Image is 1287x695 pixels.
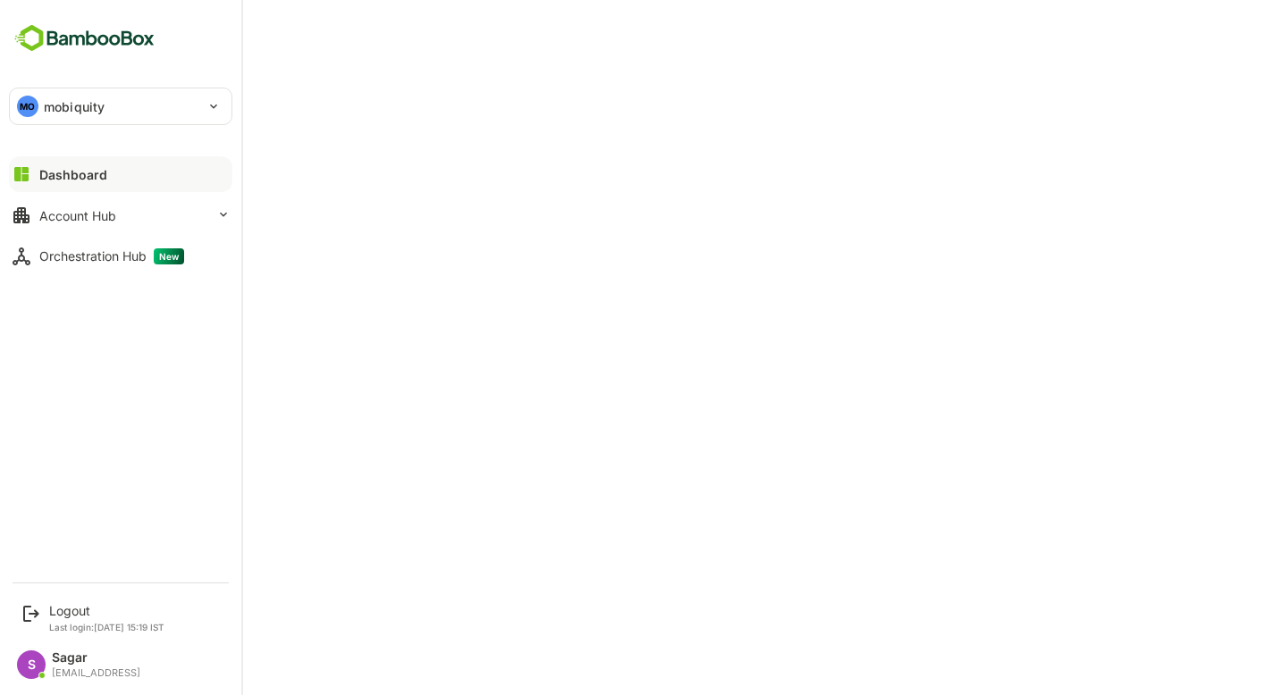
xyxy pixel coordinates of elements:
p: mobiquity [44,97,105,116]
div: Sagar [52,650,140,666]
div: Orchestration Hub [39,248,184,264]
div: Account Hub [39,208,116,223]
p: Last login: [DATE] 15:19 IST [49,622,164,632]
div: [EMAIL_ADDRESS] [52,667,140,679]
span: New [154,248,184,264]
div: S [17,650,46,679]
button: Orchestration HubNew [9,239,232,274]
div: Logout [49,603,164,618]
div: MOmobiquity [10,88,231,124]
img: BambooboxFullLogoMark.5f36c76dfaba33ec1ec1367b70bb1252.svg [9,21,160,55]
button: Account Hub [9,197,232,233]
div: MO [17,96,38,117]
div: Dashboard [39,167,107,182]
button: Dashboard [9,156,232,192]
